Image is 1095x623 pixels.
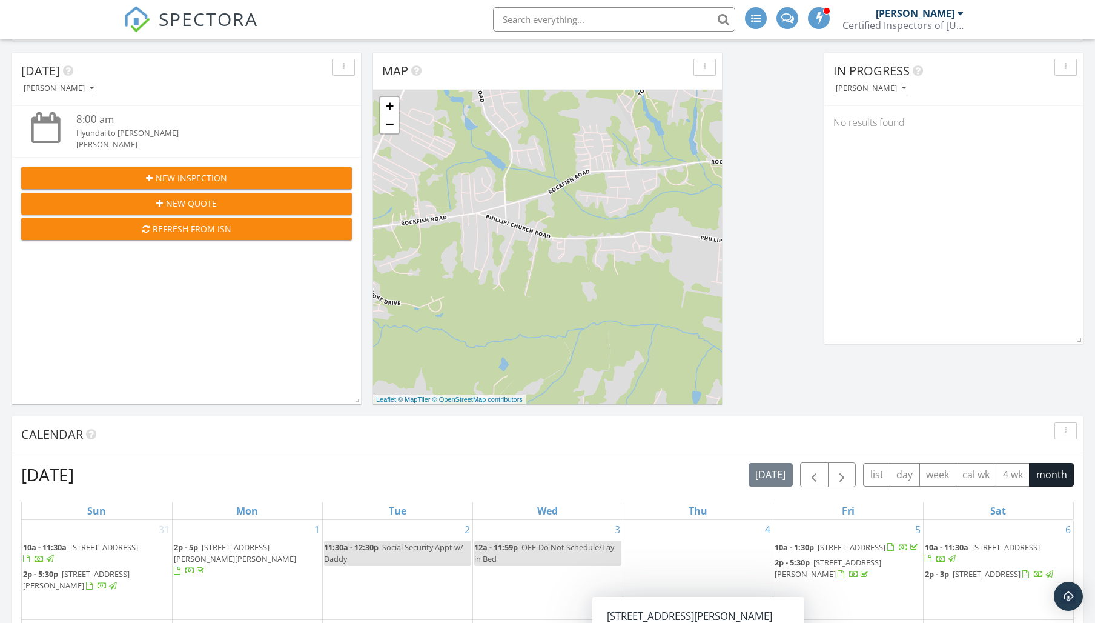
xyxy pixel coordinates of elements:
div: Certified Inspectors of North Carolina LLC [842,19,964,32]
a: 10a - 11:30a [STREET_ADDRESS] [925,541,1073,567]
span: 10a - 11:30a [23,542,67,553]
span: 11:30a - 12:30p [324,542,379,553]
td: Go to August 31, 2025 [22,520,172,620]
h2: [DATE] [21,462,74,487]
a: 10a - 11:30a [STREET_ADDRESS] [925,542,1040,564]
span: Calendar [21,426,83,442]
span: 2p - 3p [925,568,949,579]
button: 4 wk [996,463,1030,487]
div: Open Intercom Messenger [1054,582,1083,611]
a: Go to September 6, 2025 [1063,520,1073,539]
button: day [890,463,920,487]
div: [PERSON_NAME] [836,84,906,93]
a: Zoom in [380,97,399,115]
span: New Inspection [156,172,227,184]
a: Leaflet [376,396,396,403]
div: 8:00 am [76,112,325,127]
a: Go to September 2, 2025 [462,520,472,539]
span: [STREET_ADDRESS] [972,542,1040,553]
button: month [1029,463,1074,487]
a: Wednesday [535,502,560,519]
td: Go to September 2, 2025 [322,520,472,620]
span: SPECTORA [159,6,258,32]
span: [STREET_ADDRESS][PERSON_NAME] [775,557,881,579]
span: 10a - 1:30p [775,542,814,553]
a: 2p - 5p [STREET_ADDRESS][PERSON_NAME][PERSON_NAME] [174,542,296,576]
a: Go to August 31, 2025 [156,520,172,539]
a: 10a - 1:30p [STREET_ADDRESS] [775,541,922,555]
a: 2p - 5:30p [STREET_ADDRESS][PERSON_NAME] [775,557,881,579]
a: Go to September 4, 2025 [763,520,773,539]
span: [STREET_ADDRESS][PERSON_NAME] [23,568,130,591]
span: 2p - 5:30p [23,568,58,579]
a: © MapTiler [398,396,431,403]
a: 2p - 5:30p [STREET_ADDRESS][PERSON_NAME] [23,567,171,593]
div: | [373,395,526,405]
a: Tuesday [386,502,409,519]
span: [DATE] [21,62,60,79]
a: 10a - 11:30a [STREET_ADDRESS] [23,541,171,567]
span: OFF-Do Not Schedule/Lay in Bed [474,542,614,564]
td: Go to September 6, 2025 [923,520,1073,620]
span: 2p - 5p [174,542,198,553]
button: list [863,463,890,487]
button: week [919,463,956,487]
div: No results found [824,106,1083,139]
a: Saturday [988,502,1008,519]
button: Next month [828,462,856,487]
td: Go to September 1, 2025 [172,520,322,620]
a: 2p - 5p [STREET_ADDRESS][PERSON_NAME][PERSON_NAME] [174,541,321,579]
a: SPECTORA [124,16,258,42]
button: Refresh from ISN [21,218,352,240]
div: [PERSON_NAME] [76,139,325,150]
a: Go to September 5, 2025 [913,520,923,539]
a: Go to September 3, 2025 [612,520,623,539]
span: 2p - 5:30p [775,557,810,568]
a: © OpenStreetMap contributors [432,396,523,403]
td: Go to September 5, 2025 [773,520,923,620]
div: Hyundai to [PERSON_NAME] [76,127,325,139]
a: Go to September 1, 2025 [312,520,322,539]
td: Go to September 4, 2025 [623,520,773,620]
button: New Quote [21,193,352,215]
span: 10a - 11:30a [925,542,968,553]
a: Zoom out [380,115,399,133]
a: 2p - 5:30p [STREET_ADDRESS][PERSON_NAME] [775,556,922,582]
button: New Inspection [21,167,352,189]
button: [PERSON_NAME] [833,81,908,97]
button: Previous month [800,462,829,487]
div: [PERSON_NAME] [24,84,94,93]
a: 10a - 11:30a [STREET_ADDRESS] [23,542,138,564]
span: In Progress [833,62,910,79]
a: 2p - 3p [STREET_ADDRESS] [925,568,1055,579]
a: Thursday [686,502,710,519]
span: [STREET_ADDRESS] [818,542,885,553]
td: Go to September 3, 2025 [472,520,623,620]
button: [DATE] [749,463,793,487]
a: 10a - 1:30p [STREET_ADDRESS] [775,542,920,553]
button: [PERSON_NAME] [21,81,96,97]
span: [STREET_ADDRESS][PERSON_NAME][PERSON_NAME] [174,542,296,564]
a: Monday [234,502,260,519]
a: Sunday [85,502,108,519]
input: Search everything... [493,7,735,32]
span: Social Security Appt w/ Daddy [324,542,463,564]
span: [STREET_ADDRESS] [70,542,138,553]
a: 2p - 3p [STREET_ADDRESS] [925,567,1073,582]
a: 2p - 5:30p [STREET_ADDRESS][PERSON_NAME] [23,568,130,591]
a: Friday [839,502,857,519]
img: The Best Home Inspection Software - Spectora [124,6,150,33]
span: [STREET_ADDRESS] [953,568,1021,579]
div: [PERSON_NAME] [876,7,954,19]
button: cal wk [956,463,997,487]
span: 12a - 11:59p [474,542,518,553]
div: Refresh from ISN [31,222,342,235]
span: New Quote [166,197,217,210]
span: Map [382,62,408,79]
